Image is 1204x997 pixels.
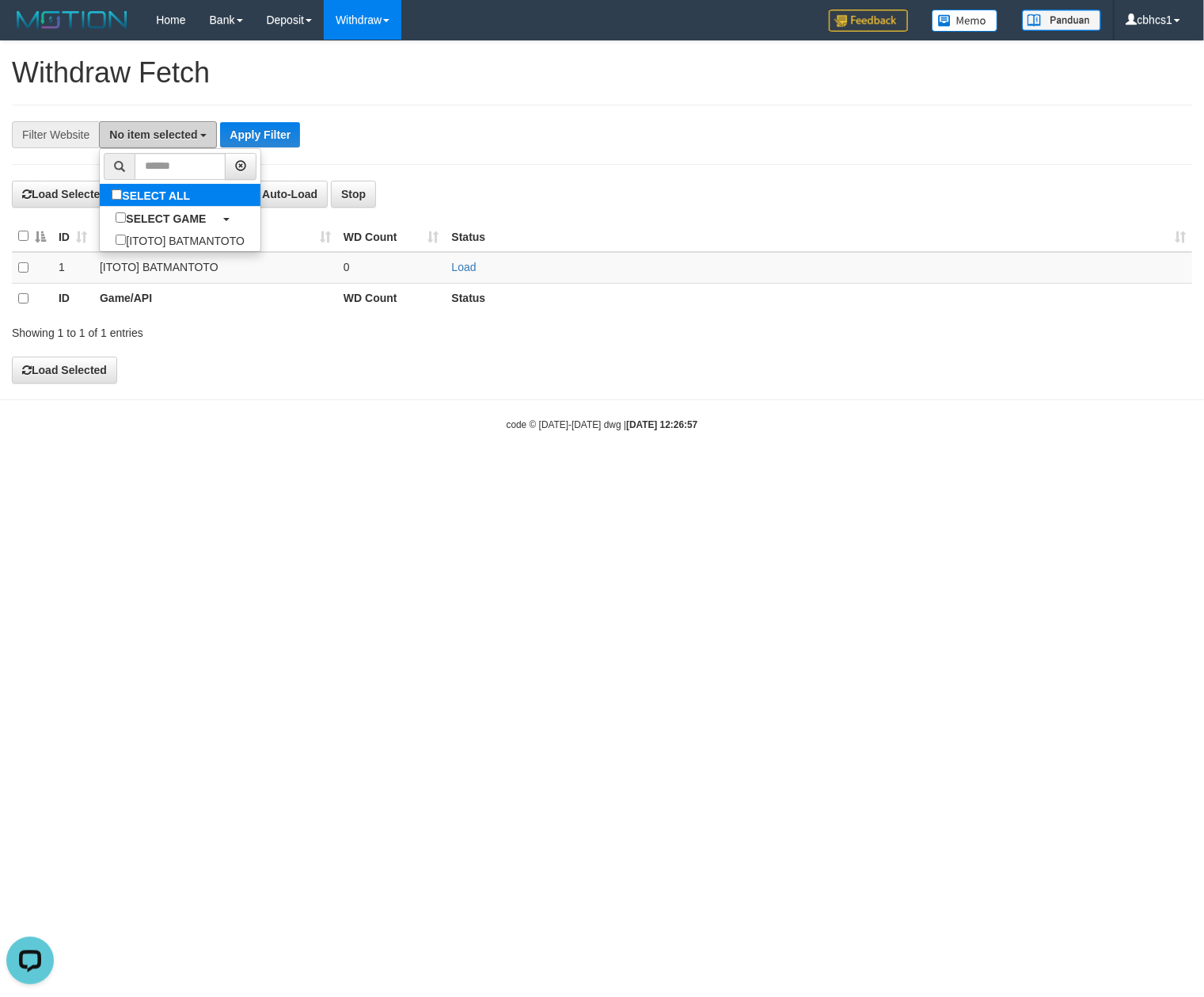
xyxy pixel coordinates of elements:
strong: [DATE] 12:26:57 [626,419,697,430]
th: WD Count [337,283,446,314]
input: SELECT GAME [116,212,126,223]
th: ID [52,283,93,314]
button: Run Auto-Load [218,181,329,208]
label: SELECT ALL [100,184,206,206]
input: [ITOTO] BATMANTOTO [116,235,126,245]
img: Feedback.jpg [829,10,908,32]
input: SELECT ALL [112,189,122,200]
span: 0 [344,261,350,273]
th: ID: activate to sort column ascending [52,221,93,252]
span: No item selected [109,128,197,141]
th: Game/API: activate to sort column ascending [93,221,337,252]
a: SELECT GAME [100,207,260,229]
th: Game/API [93,283,337,314]
button: Open LiveChat chat widget [6,6,54,54]
a: Load [451,261,476,273]
button: Load Selected [12,357,117,384]
button: No item selected [99,121,217,148]
label: [ITOTO] BATMANTOTO [100,229,260,251]
small: code © [DATE]-[DATE] dwg | [507,419,698,430]
td: 1 [52,252,93,284]
button: Load Selected [12,181,117,208]
th: WD Count: activate to sort column ascending [337,221,446,252]
div: Showing 1 to 1 of 1 entries [12,319,490,341]
div: Filter Website [12,121,99,148]
img: Button%20Memo.svg [932,10,998,32]
button: Apply Filter [220,122,300,147]
img: MOTION_logo.png [12,8,132,32]
img: panduan.png [1022,10,1101,31]
button: Stop [331,181,376,208]
th: Status [445,283,1192,314]
th: Status: activate to sort column ascending [445,221,1192,252]
td: [ITOTO] BATMANTOTO [93,252,337,284]
b: SELECT GAME [126,212,206,225]
h1: Withdraw Fetch [12,57,1192,89]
